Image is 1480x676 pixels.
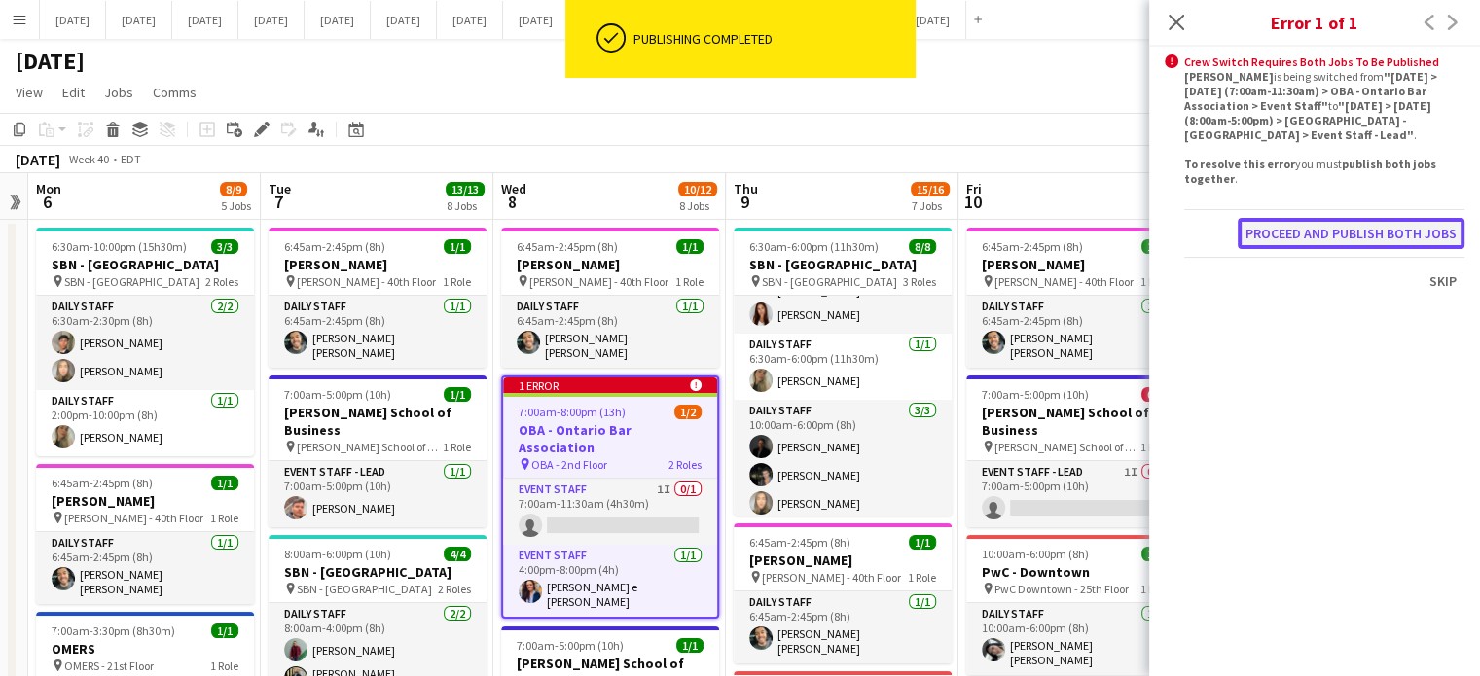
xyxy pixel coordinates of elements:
span: 1/1 [909,535,936,550]
span: 6 [33,191,61,213]
div: 6:45am-2:45pm (8h)1/1[PERSON_NAME] [PERSON_NAME] - 40th Floor1 RoleDaily Staff1/16:45am-2:45pm (8... [501,228,719,368]
b: [PERSON_NAME] [1184,69,1274,84]
span: 4/4 [444,547,471,561]
span: 13/13 [446,182,485,196]
span: 1/1 [444,387,471,402]
span: 7:00am-5:00pm (10h) [284,387,391,402]
span: 9 [731,191,758,213]
span: View [16,84,43,101]
app-job-card: 7:00am-5:00pm (10h)0/1[PERSON_NAME] School of Business [PERSON_NAME] School of Business - 30th Fl... [966,375,1184,527]
span: SBN - [GEOGRAPHIC_DATA] [762,274,897,289]
app-card-role: Daily Staff3/310:00am-6:00pm (8h)[PERSON_NAME][PERSON_NAME][PERSON_NAME] [734,400,952,522]
span: 10:00am-6:00pm (8h) [982,547,1089,561]
app-card-role: Event Staff1I0/17:00am-11:30am (4h30m) [503,479,717,545]
span: 6:45am-2:45pm (8h) [982,239,1083,254]
app-card-role: Event Staff - Lead1/17:00am-5:00pm (10h)[PERSON_NAME] [269,461,487,527]
span: 6:45am-2:45pm (8h) [517,239,618,254]
app-job-card: 6:30am-10:00pm (15h30m)3/3SBN - [GEOGRAPHIC_DATA] SBN - [GEOGRAPHIC_DATA]2 RolesDaily Staff2/26:3... [36,228,254,456]
span: OMERS - 21st Floor [64,658,154,673]
span: Week 40 [64,152,113,166]
app-card-role: Daily Staff1/16:45am-2:45pm (8h)[PERSON_NAME] [PERSON_NAME] [269,296,487,368]
span: 1 Role [908,570,936,585]
h3: PwC - Downtown [966,563,1184,581]
div: 6:45am-2:45pm (8h)1/1[PERSON_NAME] [PERSON_NAME] - 40th Floor1 RoleDaily Staff1/16:45am-2:45pm (8... [734,523,952,663]
span: OBA - 2nd Floor [531,457,607,472]
button: [DATE] [371,1,437,39]
span: 1 Role [210,511,238,525]
span: 1 Role [443,440,471,454]
span: 6:45am-2:45pm (8h) [749,535,850,550]
span: 3/3 [211,239,238,254]
span: 8 [498,191,526,213]
span: 1/2 [674,405,702,419]
span: 8:00am-6:00pm (10h) [284,547,391,561]
a: Comms [145,80,204,105]
span: Thu [734,180,758,197]
app-card-role: Daily Staff1/12:00pm-10:00pm (8h)[PERSON_NAME] [36,390,254,456]
h3: [PERSON_NAME] [269,256,487,273]
span: Jobs [104,84,133,101]
button: [DATE] [437,1,503,39]
span: Tue [269,180,291,197]
div: 6:45am-2:45pm (8h)1/1[PERSON_NAME] [PERSON_NAME] - 40th Floor1 RoleDaily Staff1/16:45am-2:45pm (8... [269,228,487,368]
h3: [PERSON_NAME] [966,256,1184,273]
span: 2 Roles [668,457,702,472]
app-job-card: 6:30am-6:00pm (11h30m)8/8SBN - [GEOGRAPHIC_DATA] SBN - [GEOGRAPHIC_DATA]3 Roles[PERSON_NAME][PERS... [734,228,952,516]
h3: [PERSON_NAME] [501,256,719,273]
div: 8 Jobs [679,198,716,213]
span: Comms [153,84,197,101]
span: 7:00am-8:00pm (13h) [519,405,626,419]
button: [DATE] [305,1,371,39]
span: 0/1 [1141,387,1169,402]
h3: [PERSON_NAME] School of Business [269,404,487,439]
span: 7:00am-5:00pm (10h) [517,638,624,653]
h3: [PERSON_NAME] [734,551,952,569]
a: View [8,80,51,105]
span: 1/1 [676,239,704,254]
button: [DATE] [106,1,172,39]
button: [DATE] [503,1,569,39]
b: To resolve this error [1184,157,1295,171]
h3: Error 1 of 1 [1149,10,1480,35]
b: "[DATE] > [DATE] (7:00am-11:30am) > OBA - Ontario Bar Association > Event Staff" [1184,69,1437,113]
span: 1/1 [1141,239,1169,254]
div: Crew Switch Requires Both Jobs To Be Published [1184,54,1464,69]
a: Jobs [96,80,141,105]
span: [PERSON_NAME] - 40th Floor [529,274,668,289]
h3: OBA - Ontario Bar Association [503,421,717,456]
h3: [PERSON_NAME] School of Business [966,404,1184,439]
span: 1 Role [675,274,704,289]
div: 7:00am-5:00pm (10h)1/1[PERSON_NAME] School of Business [PERSON_NAME] School of Business - 30th Fl... [269,375,487,527]
span: Fri [966,180,982,197]
span: Mon [36,180,61,197]
div: is being switched from to . you must . [1184,69,1464,186]
div: 5 Jobs [221,198,251,213]
app-job-card: 6:45am-2:45pm (8h)1/1[PERSON_NAME] [PERSON_NAME] - 40th Floor1 RoleDaily Staff1/16:45am-2:45pm (8... [36,464,254,604]
span: [PERSON_NAME] School of Business - 30th Floor [994,440,1140,454]
span: 7:00am-3:30pm (8h30m) [52,623,175,638]
button: Proceed and publish both jobs [1238,218,1464,249]
span: 1 Role [1140,440,1169,454]
app-card-role: Daily Staff1/16:45am-2:45pm (8h)[PERSON_NAME] [PERSON_NAME] [501,296,719,368]
span: Edit [62,84,85,101]
button: [DATE] [900,1,966,39]
span: 1/1 [1141,547,1169,561]
span: 1/1 [211,476,238,490]
span: 1 Role [443,274,471,289]
app-card-role: Daily Staff1/16:45am-2:45pm (8h)[PERSON_NAME] [PERSON_NAME] [734,591,952,663]
span: SBN - [GEOGRAPHIC_DATA] [64,274,199,289]
span: 3 Roles [903,274,936,289]
app-job-card: 6:45am-2:45pm (8h)1/1[PERSON_NAME] [PERSON_NAME] - 40th Floor1 RoleDaily Staff1/16:45am-2:45pm (8... [966,228,1184,368]
span: PwC Downtown - 25th Floor [994,582,1129,596]
div: Publishing completed [633,30,908,48]
div: 8 Jobs [447,198,484,213]
span: 15/16 [911,182,950,196]
app-card-role: Daily Staff1/16:30am-6:00pm (11h30m)[PERSON_NAME] [734,334,952,400]
span: 1/1 [211,623,238,638]
span: 1 Role [1140,582,1169,596]
span: [PERSON_NAME] - 40th Floor [297,274,436,289]
button: Skip [1422,266,1464,297]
